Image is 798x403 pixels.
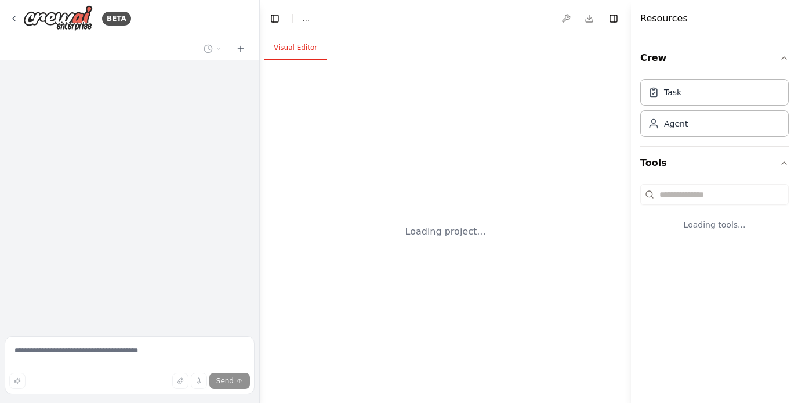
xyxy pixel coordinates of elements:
[640,147,789,179] button: Tools
[664,87,681,98] div: Task
[640,210,789,240] div: Loading tools...
[640,179,789,249] div: Tools
[640,42,789,74] button: Crew
[23,5,93,31] img: Logo
[199,42,227,56] button: Switch to previous chat
[264,36,327,60] button: Visual Editor
[640,74,789,146] div: Crew
[640,12,688,26] h4: Resources
[216,376,234,386] span: Send
[231,42,250,56] button: Start a new chat
[605,10,622,27] button: Hide right sidebar
[9,373,26,389] button: Improve this prompt
[102,12,131,26] div: BETA
[191,373,207,389] button: Click to speak your automation idea
[267,10,283,27] button: Hide left sidebar
[302,13,310,24] nav: breadcrumb
[172,373,188,389] button: Upload files
[302,13,310,24] span: ...
[405,225,486,239] div: Loading project...
[209,373,250,389] button: Send
[664,118,688,129] div: Agent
